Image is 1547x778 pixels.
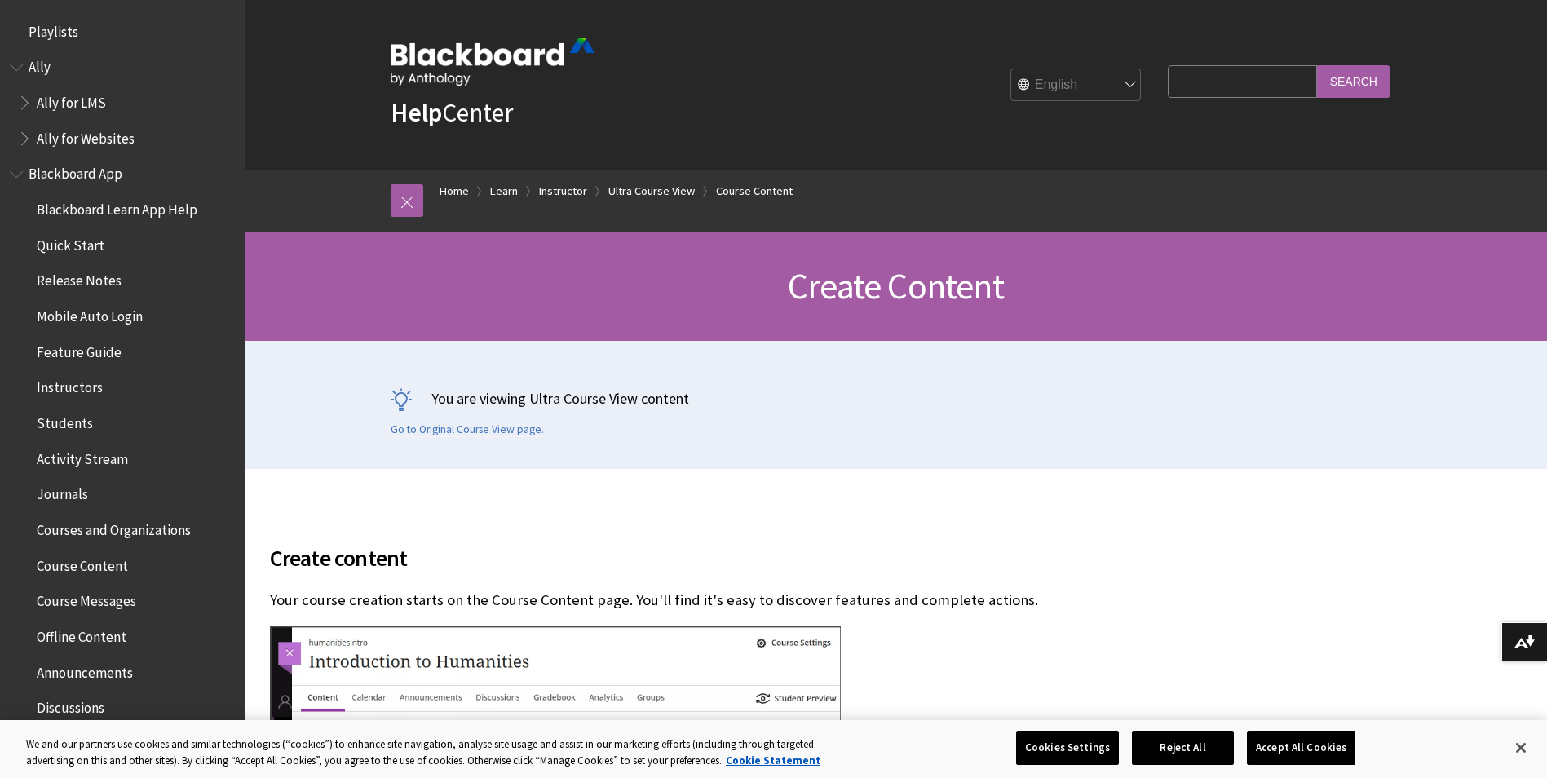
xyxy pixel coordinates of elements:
[37,409,93,431] span: Students
[37,659,133,681] span: Announcements
[26,736,851,768] div: We and our partners use cookies and similar technologies (“cookies”) to enhance site navigation, ...
[391,388,1402,409] p: You are viewing Ultra Course View content
[539,181,587,201] a: Instructor
[29,18,78,40] span: Playlists
[1011,69,1142,102] select: Site Language Selector
[37,232,104,254] span: Quick Start
[608,181,695,201] a: Ultra Course View
[29,54,51,76] span: Ally
[29,161,122,183] span: Blackboard App
[1503,730,1539,766] button: Close
[37,552,128,574] span: Course Content
[391,96,442,129] strong: Help
[37,516,191,538] span: Courses and Organizations
[788,263,1004,308] span: Create Content
[37,588,136,610] span: Course Messages
[10,54,235,153] nav: Book outline for Anthology Ally Help
[391,38,594,86] img: Blackboard by Anthology
[1317,65,1390,97] input: Search
[391,422,544,437] a: Go to Original Course View page.
[37,267,122,290] span: Release Notes
[37,89,106,111] span: Ally for LMS
[726,754,820,767] a: More information about your privacy, opens in a new tab
[1247,731,1355,765] button: Accept All Cookies
[37,303,143,325] span: Mobile Auto Login
[37,338,122,360] span: Feature Guide
[270,541,1281,575] span: Create content
[10,18,235,46] nav: Book outline for Playlists
[37,374,103,396] span: Instructors
[1016,731,1119,765] button: Cookies Settings
[716,181,793,201] a: Course Content
[391,96,513,129] a: HelpCenter
[440,181,469,201] a: Home
[270,590,1281,611] p: Your course creation starts on the Course Content page. You'll find it's easy to discover feature...
[37,694,104,716] span: Discussions
[37,196,197,218] span: Blackboard Learn App Help
[1132,731,1234,765] button: Reject All
[37,481,88,503] span: Journals
[490,181,518,201] a: Learn
[37,623,126,645] span: Offline Content
[37,445,128,467] span: Activity Stream
[37,125,135,147] span: Ally for Websites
